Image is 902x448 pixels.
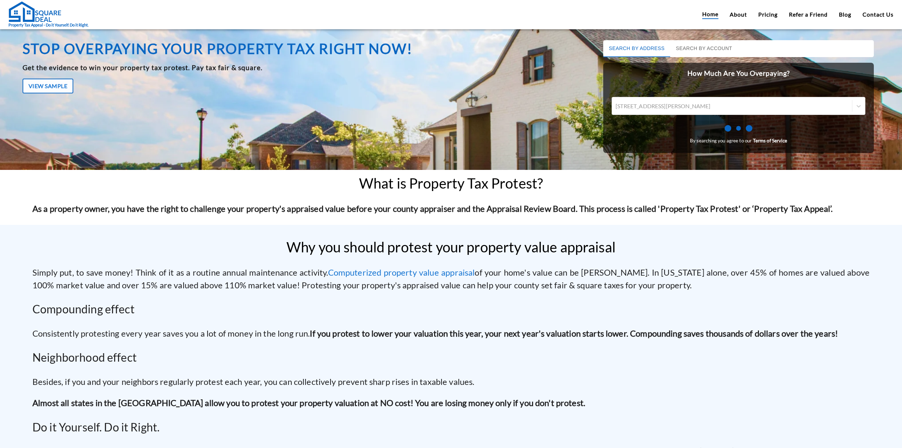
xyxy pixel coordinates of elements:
[839,10,851,19] a: Blog
[359,177,543,190] h2: What is Property Tax Protest?
[32,349,870,366] h2: Neighborhood effect
[753,138,787,143] a: Terms of Service
[758,10,778,19] a: Pricing
[23,63,262,72] b: Get the evidence to win your property tax protest. Pay tax fair & square.
[310,328,838,338] strong: If you protest to lower your valuation this year, your next year's valuation starts lower. Compou...
[12,42,30,46] img: logo_Zg8I0qSkbAqR2WFHt3p6CTuqpyXMFPubPcD2OT02zFN43Cy9FUNNG3NEPhM_Q1qe_.png
[32,301,870,318] h2: Compounding effect
[8,1,88,28] a: Property Tax Appeal - Do it Yourself. Do it Right.
[603,40,874,57] div: basic tabs example
[49,185,54,189] img: salesiqlogo_leal7QplfZFryJ6FIlVepeu7OftD7mt8q6exU6-34PB8prfIgodN67KcxXM9Y7JQ_.png
[789,10,828,19] a: Refer a Friend
[37,39,118,49] div: Leave a message
[612,137,865,145] small: By searching you agree to our
[32,266,870,291] p: Simply put, to save money! Think of it as a routine annual maintenance activity. of your home's v...
[702,10,718,19] a: Home
[32,419,870,436] h2: Do it Yourself. Do it Right.
[32,203,833,214] strong: As a property owner, you have the right to challenge your property's appraised value before your ...
[863,10,894,19] a: Contact Us
[286,241,616,253] h2: Why you should protest your property value appraisal
[730,10,747,19] a: About
[23,40,519,57] h1: Stop overpaying your property tax right now!
[15,89,123,160] span: We are offline. Please leave us a message.
[603,40,670,57] button: Search by Address
[32,398,585,408] b: Almost all states in the [GEOGRAPHIC_DATA] allow you to protest your property valuation at NO cos...
[32,375,870,388] p: Besides, if you and your neighbors regularly protest each year, you can collectively prevent shar...
[103,217,128,227] em: Submit
[4,192,134,217] textarea: Type your message and click 'Submit'
[116,4,132,20] div: Minimize live chat window
[670,40,738,57] button: Search by Account
[55,185,89,190] em: Driven by SalesIQ
[328,267,475,277] a: Computerized property value appraisal
[603,63,874,84] h2: How Much Are You Overpaying?
[23,79,73,93] button: View Sample
[32,327,870,340] p: Consistently protesting every year saves you a lot of money in the long run.
[8,1,61,22] img: Square Deal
